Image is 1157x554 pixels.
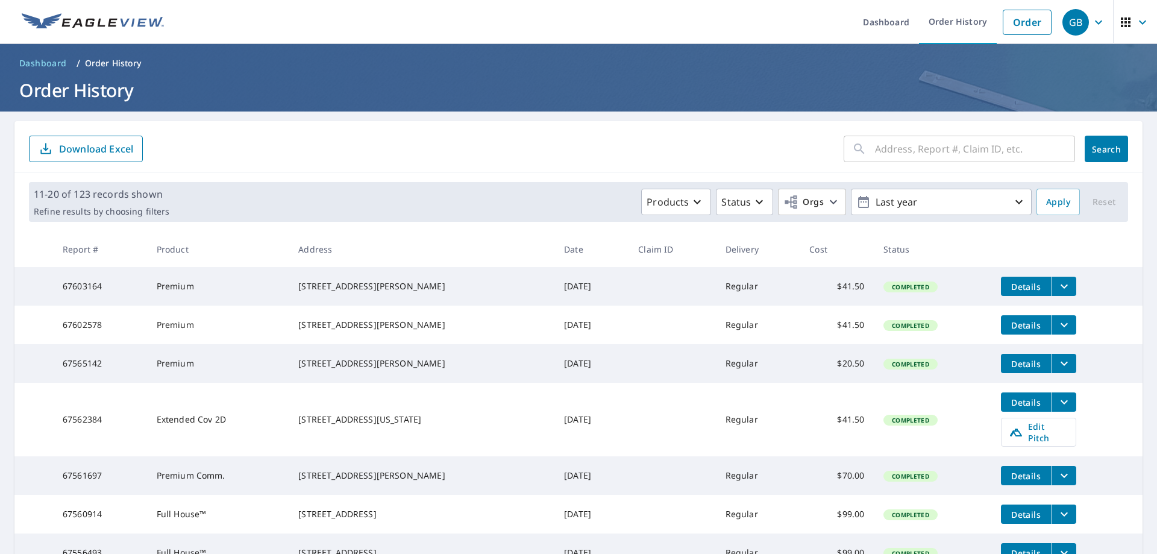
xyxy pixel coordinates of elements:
td: [DATE] [554,495,629,534]
span: Details [1008,358,1044,370]
button: Apply [1036,189,1080,215]
button: filesDropdownBtn-67565142 [1052,354,1076,373]
p: Products [647,195,689,209]
td: [DATE] [554,383,629,456]
div: [STREET_ADDRESS][PERSON_NAME] [298,357,545,370]
td: 67560914 [53,495,147,534]
p: Download Excel [59,142,133,156]
th: Status [874,231,991,267]
th: Date [554,231,629,267]
td: Regular [716,267,800,306]
td: $99.00 [800,495,874,534]
nav: breadcrumb [14,54,1143,73]
span: Edit Pitch [1009,421,1068,444]
td: Regular [716,306,800,344]
td: 67561697 [53,456,147,495]
button: detailsBtn-67565142 [1001,354,1052,373]
p: Status [721,195,751,209]
td: 67602578 [53,306,147,344]
button: filesDropdownBtn-67562384 [1052,392,1076,412]
span: Dashboard [19,57,67,69]
td: Premium [147,344,289,383]
td: Regular [716,344,800,383]
td: Regular [716,495,800,534]
a: Order [1003,10,1052,35]
td: Full House™ [147,495,289,534]
button: filesDropdownBtn-67602578 [1052,315,1076,335]
span: Completed [885,321,936,330]
div: [STREET_ADDRESS][PERSON_NAME] [298,470,545,482]
th: Address [289,231,554,267]
span: Details [1008,509,1044,520]
td: $41.50 [800,306,874,344]
h1: Order History [14,78,1143,102]
button: filesDropdownBtn-67603164 [1052,277,1076,296]
p: Refine results by choosing filters [34,206,169,217]
span: Details [1008,281,1044,292]
td: [DATE] [554,456,629,495]
th: Report # [53,231,147,267]
div: [STREET_ADDRESS][US_STATE] [298,414,545,426]
button: filesDropdownBtn-67560914 [1052,505,1076,524]
span: Completed [885,511,936,519]
div: [STREET_ADDRESS][PERSON_NAME] [298,319,545,331]
td: [DATE] [554,306,629,344]
td: Premium [147,306,289,344]
td: $20.50 [800,344,874,383]
a: Edit Pitch [1001,418,1076,447]
th: Claim ID [629,231,715,267]
button: Last year [851,189,1032,215]
span: Completed [885,472,936,480]
span: Details [1008,470,1044,482]
span: Apply [1046,195,1070,210]
li: / [77,56,80,71]
td: [DATE] [554,344,629,383]
button: Products [641,189,711,215]
span: Details [1008,319,1044,331]
td: [DATE] [554,267,629,306]
td: Regular [716,456,800,495]
td: Premium [147,267,289,306]
button: Orgs [778,189,846,215]
span: Completed [885,416,936,424]
th: Cost [800,231,874,267]
span: Orgs [783,195,824,210]
td: $41.50 [800,267,874,306]
td: $41.50 [800,383,874,456]
div: GB [1062,9,1089,36]
td: 67565142 [53,344,147,383]
div: [STREET_ADDRESS][PERSON_NAME] [298,280,545,292]
button: detailsBtn-67561697 [1001,466,1052,485]
button: detailsBtn-67560914 [1001,505,1052,524]
button: detailsBtn-67603164 [1001,277,1052,296]
p: Last year [871,192,1012,213]
p: Order History [85,57,142,69]
th: Product [147,231,289,267]
td: Premium Comm. [147,456,289,495]
div: [STREET_ADDRESS] [298,508,545,520]
button: Status [716,189,773,215]
th: Delivery [716,231,800,267]
td: Extended Cov 2D [147,383,289,456]
span: Details [1008,397,1044,408]
button: Search [1085,136,1128,162]
td: 67603164 [53,267,147,306]
img: EV Logo [22,13,164,31]
td: 67562384 [53,383,147,456]
button: Download Excel [29,136,143,162]
a: Dashboard [14,54,72,73]
button: detailsBtn-67602578 [1001,315,1052,335]
td: Regular [716,383,800,456]
span: Completed [885,360,936,368]
p: 11-20 of 123 records shown [34,187,169,201]
td: $70.00 [800,456,874,495]
span: Search [1094,143,1118,155]
input: Address, Report #, Claim ID, etc. [875,132,1075,166]
button: detailsBtn-67562384 [1001,392,1052,412]
span: Completed [885,283,936,291]
button: filesDropdownBtn-67561697 [1052,466,1076,485]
